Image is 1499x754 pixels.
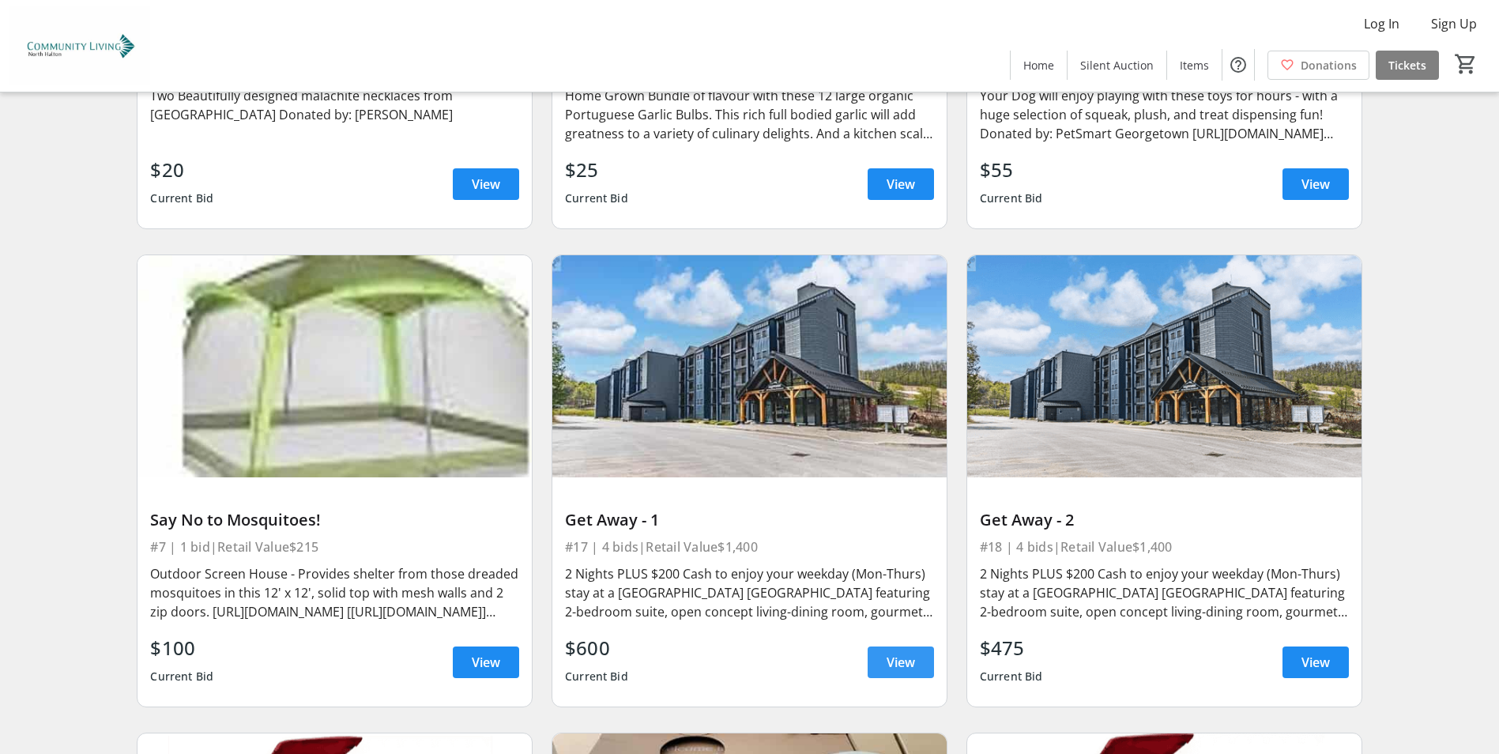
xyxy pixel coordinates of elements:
div: 2 Nights PLUS $200 Cash to enjoy your weekday (Mon-Thurs) stay at a [GEOGRAPHIC_DATA] [GEOGRAPHIC... [565,564,934,621]
span: Items [1180,57,1209,74]
span: View [887,653,915,672]
div: $600 [565,634,628,662]
img: Say No to Mosquitoes! [137,255,532,477]
div: Get Away - 2 [980,511,1349,530]
span: View [472,653,500,672]
div: Get Away - 1 [565,511,934,530]
span: Tickets [1388,57,1426,74]
a: Home [1011,51,1067,80]
button: Sign Up [1418,11,1490,36]
div: $475 [980,634,1043,662]
div: Your Dog will enjoy playing with these toys for hours - with a huge selection of squeak, plush, a... [980,86,1349,143]
span: Donations [1301,57,1357,74]
button: Log In [1351,11,1412,36]
a: View [453,647,519,678]
a: View [1282,647,1349,678]
span: Silent Auction [1080,57,1154,74]
img: Get Away - 2 [967,255,1362,477]
div: Outdoor Screen House - Provides shelter from those dreaded mosquitoes in this 12' x 12', solid to... [150,564,519,621]
a: Items [1167,51,1222,80]
a: View [868,168,934,200]
span: View [887,175,915,194]
div: 2 Nights PLUS $200 Cash to enjoy your weekday (Mon-Thurs) stay at a [GEOGRAPHIC_DATA] [GEOGRAPHIC... [980,564,1349,621]
span: View [472,175,500,194]
a: Tickets [1376,51,1439,80]
div: Current Bid [565,662,628,691]
a: Silent Auction [1068,51,1166,80]
div: #17 | 4 bids | Retail Value $1,400 [565,536,934,558]
div: Current Bid [150,184,213,213]
span: Log In [1364,14,1399,33]
div: $55 [980,156,1043,184]
span: Home [1023,57,1054,74]
span: View [1301,653,1330,672]
div: Current Bid [980,184,1043,213]
div: #18 | 4 bids | Retail Value $1,400 [980,536,1349,558]
div: Home Grown Bundle of flavour with these 12 large organic Portuguese Garlic Bulbs. This rich full ... [565,86,934,143]
button: Cart [1452,50,1480,78]
a: Donations [1267,51,1369,80]
a: View [868,647,934,678]
div: $100 [150,634,213,662]
div: Current Bid [980,662,1043,691]
div: #7 | 1 bid | Retail Value $215 [150,536,519,558]
span: View [1301,175,1330,194]
span: Sign Up [1431,14,1477,33]
div: Current Bid [565,184,628,213]
img: Get Away - 1 [552,255,947,477]
div: Current Bid [150,662,213,691]
a: View [453,168,519,200]
a: View [1282,168,1349,200]
img: Community Living North Halton's Logo [9,6,150,85]
div: Say No to Mosquitoes! [150,511,519,530]
div: $20 [150,156,213,184]
div: Two Beautifully designed malachite necklaces from [GEOGRAPHIC_DATA] Donated by: [PERSON_NAME] [150,86,519,124]
div: $25 [565,156,628,184]
button: Help [1222,49,1254,81]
